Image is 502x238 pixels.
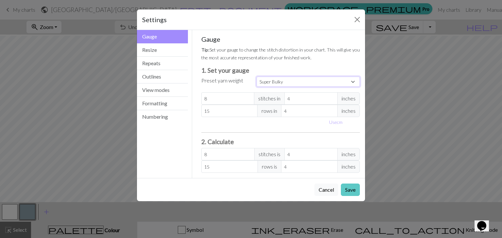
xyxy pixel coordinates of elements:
[201,47,360,60] small: Set your gauge to change the stitch distortion in your chart. This will give you the most accurat...
[201,77,243,84] label: Preset yarn weight
[137,83,188,97] button: View modes
[201,35,360,43] h5: Gauge
[475,212,495,231] iframe: chat widget
[137,110,188,123] button: Numbering
[201,47,209,52] strong: Tip:
[337,160,360,173] span: inches
[137,70,188,83] button: Outlines
[257,105,281,117] span: rows in
[137,30,188,43] button: Gauge
[137,43,188,57] button: Resize
[341,184,360,196] button: Save
[201,138,360,145] h3: 2. Calculate
[137,97,188,110] button: Formatting
[326,117,345,127] button: Usecm
[314,184,338,196] button: Cancel
[337,148,360,160] span: inches
[137,57,188,70] button: Repeats
[201,67,360,74] h3: 1. Set your gauge
[142,15,167,24] h5: Settings
[254,148,285,160] span: stitches is
[337,92,360,105] span: inches
[254,92,285,105] span: stitches in
[352,14,362,25] button: Close
[258,160,281,173] span: rows is
[337,105,360,117] span: inches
